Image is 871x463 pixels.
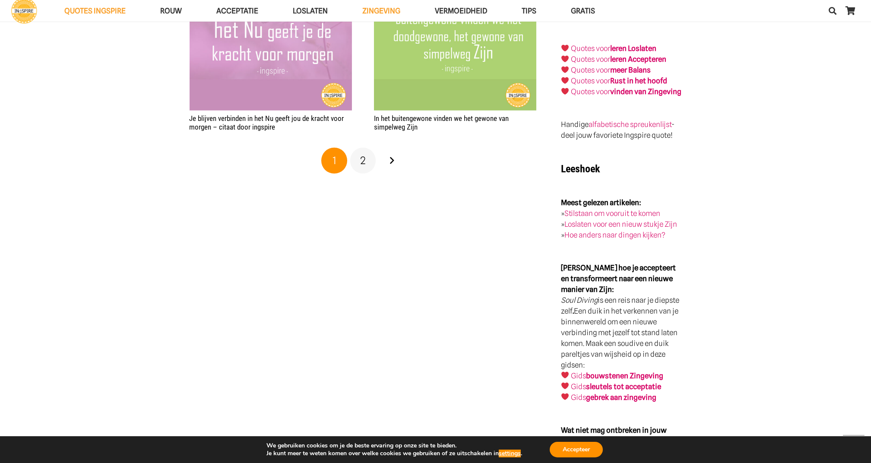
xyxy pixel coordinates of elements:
[550,442,603,457] button: Accepteer
[571,55,610,63] a: Quotes voor
[360,154,366,167] span: 2
[571,44,610,53] a: Quotes voor
[561,382,569,390] img: ❤
[586,393,656,402] strong: gebrek aan zingeving
[561,44,569,52] img: ❤
[564,209,660,218] a: Stilstaan om vooruit te komen
[561,393,569,400] img: ❤
[589,120,671,129] a: alfabetische spreukenlijst
[571,66,651,74] a: Quotes voormeer Balans
[571,393,656,402] a: Gidsgebrek aan zingeving
[571,6,595,15] span: GRATIS
[561,296,598,304] em: Soul Diving
[561,66,569,73] img: ❤
[586,382,661,391] strong: sleutels tot acceptatie
[561,263,676,294] strong: [PERSON_NAME] hoe je accepteert en transformeert naar een nieuwe manier van Zijn:
[522,6,536,15] span: TIPS
[571,76,667,85] a: Quotes voorRust in het hoofd
[571,382,661,391] a: Gidssleutels tot acceptatie
[266,450,522,457] p: Je kunt meer te weten komen over welke cookies we gebruiken of ze uitschakelen in .
[571,371,663,380] a: Gidsbouwstenen Zingeving
[435,6,487,15] span: VERMOEIDHEID
[64,6,126,15] span: QUOTES INGSPIRE
[561,119,681,141] p: Handige - deel jouw favoriete Ingspire quote!
[843,435,865,457] a: Terug naar top
[561,198,641,207] strong: Meest gelezen artikelen:
[610,44,656,53] a: leren Loslaten
[293,6,328,15] span: Loslaten
[564,220,677,228] a: Loslaten voor een nieuw stukje Zijn
[561,77,569,84] img: ❤
[350,148,376,174] a: Pagina 2
[561,197,681,241] p: » » »
[333,154,336,167] span: 1
[610,76,667,85] strong: Rust in het hoofd
[561,55,569,63] img: ❤
[564,231,665,239] a: Hoe anders naar dingen kijken?
[571,87,681,96] a: Quotes voorvinden van Zingeving
[216,6,258,15] span: Acceptatie
[561,263,681,403] p: is een reis naar je diepste zelf Een duik in het verkennen van je binnenwereld om een nieuwe verb...
[561,163,600,175] strong: Leeshoek
[610,87,681,96] strong: vinden van Zingeving
[190,114,344,131] a: Je blijven verbinden in het Nu geeft jou de kracht voor morgen – citaat door ingspire
[610,55,666,63] a: leren Accepteren
[499,450,521,457] button: settings
[160,6,182,15] span: ROUW
[610,66,651,74] strong: meer Balans
[321,148,347,174] span: Pagina 1
[374,114,509,131] a: In het buitengewone vinden we het gewone van simpelweg Zijn
[586,371,663,380] strong: bouwstenen Zingeving
[561,426,667,445] strong: Wat niet mag ontbreken in jouw boekenkast!
[362,6,400,15] span: Zingeving
[561,88,569,95] img: ❤
[266,442,522,450] p: We gebruiken cookies om je de beste ervaring op onze site te bieden.
[573,307,574,315] strong: .
[561,371,569,379] img: ❤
